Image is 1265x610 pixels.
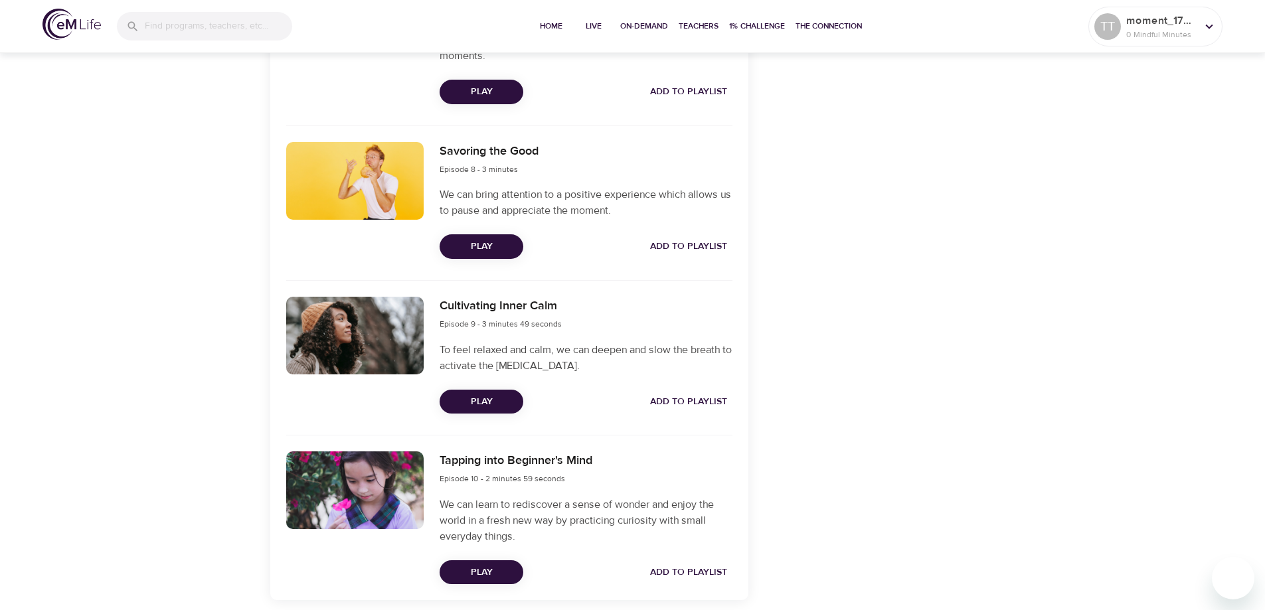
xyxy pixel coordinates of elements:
span: Episode 9 - 3 minutes 49 seconds [440,319,562,329]
button: Add to Playlist [645,390,732,414]
span: Episode 10 - 2 minutes 59 seconds [440,473,565,484]
span: Add to Playlist [650,564,727,581]
span: Live [578,19,610,33]
span: Add to Playlist [650,238,727,255]
span: Play [450,84,513,100]
div: TT [1094,13,1121,40]
button: Play [440,234,523,259]
p: 0 Mindful Minutes [1126,29,1197,40]
button: Add to Playlist [645,80,732,104]
span: On-Demand [620,19,668,33]
span: Home [535,19,567,33]
h6: Savoring the Good [440,142,539,161]
span: Play [450,394,513,410]
span: Add to Playlist [650,84,727,100]
span: Episode 8 - 3 minutes [440,164,518,175]
span: Teachers [679,19,718,33]
p: We can learn to rediscover a sense of wonder and enjoy the world in a fresh new way by practicing... [440,496,732,544]
button: Add to Playlist [645,560,732,585]
img: logo [42,9,101,40]
p: We can bring attention to a positive experience which allows us to pause and appreciate the moment. [440,187,732,218]
input: Find programs, teachers, etc... [145,12,292,40]
iframe: Button to launch messaging window [1212,557,1254,599]
button: Add to Playlist [645,234,732,259]
p: moment_1754945039 [1126,13,1197,29]
span: Play [450,564,513,581]
span: 1% Challenge [729,19,785,33]
p: To feel relaxed and calm, we can deepen and slow the breath to activate the [MEDICAL_DATA]. [440,342,732,374]
button: Play [440,390,523,414]
span: Play [450,238,513,255]
span: Add to Playlist [650,394,727,410]
button: Play [440,560,523,585]
button: Play [440,80,523,104]
h6: Tapping into Beginner's Mind [440,451,592,471]
span: The Connection [796,19,862,33]
h6: Cultivating Inner Calm [440,297,562,316]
